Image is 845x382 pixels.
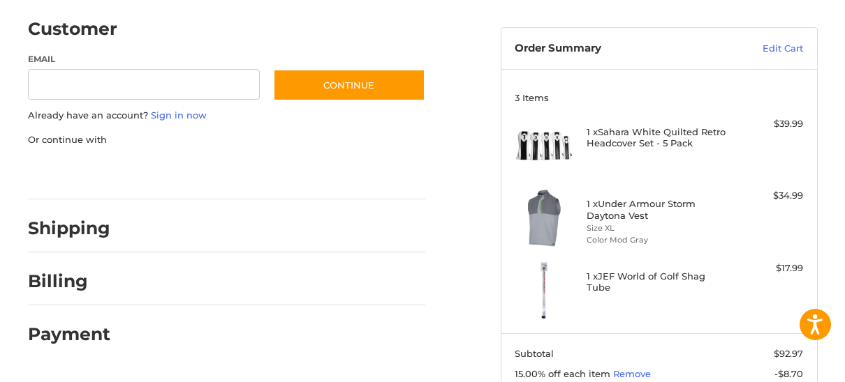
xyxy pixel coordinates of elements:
h2: Shipping [28,217,110,239]
h3: Order Summary [515,42,711,56]
iframe: PayPal-paypal [23,160,128,185]
h2: Payment [28,323,110,345]
h4: 1 x Sahara White Quilted Retro Headcover Set - 5 Pack [587,126,728,149]
iframe: PayPal-venmo [260,160,365,185]
span: Subtotal [515,348,554,359]
h4: 1 x Under Armour Storm Daytona Vest [587,198,728,221]
li: Color Mod Gray [587,234,728,246]
p: Already have an account? [28,109,425,123]
h2: Customer [28,18,117,40]
h4: 1 x JEF World of Golf Shag Tube [587,270,728,293]
p: Or continue with [28,133,425,147]
a: Sign in now [151,109,207,121]
iframe: Google Customer Reviews [730,344,845,382]
div: $39.99 [731,117,803,131]
a: Remove [613,368,651,379]
div: $17.99 [731,261,803,275]
button: Continue [273,69,425,101]
a: Edit Cart [711,42,803,56]
li: Size XL [587,222,728,234]
h2: Billing [28,270,110,292]
span: 15.00% off each item [515,368,613,379]
h3: 3 Items [515,92,803,103]
div: $34.99 [731,189,803,203]
label: Email [28,53,260,66]
iframe: PayPal-paylater [142,160,247,185]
